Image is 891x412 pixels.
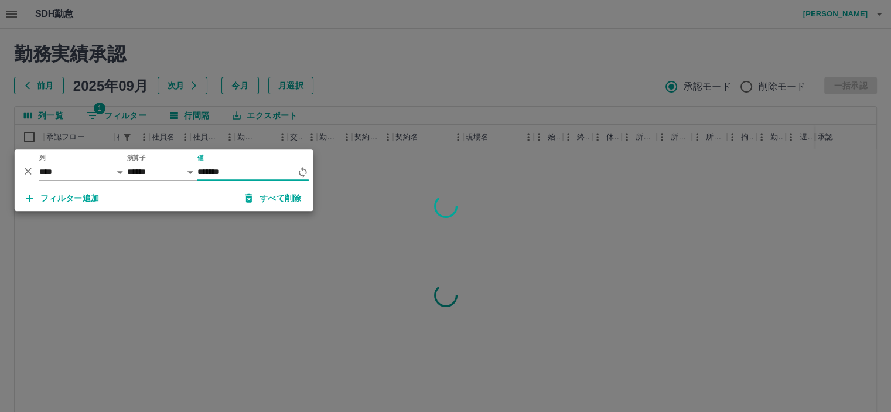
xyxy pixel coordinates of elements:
button: フィルター追加 [17,188,109,209]
button: 削除 [19,162,37,180]
label: 値 [197,154,204,162]
button: すべて削除 [236,188,311,209]
label: 演算子 [127,154,146,162]
label: 列 [39,154,46,162]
